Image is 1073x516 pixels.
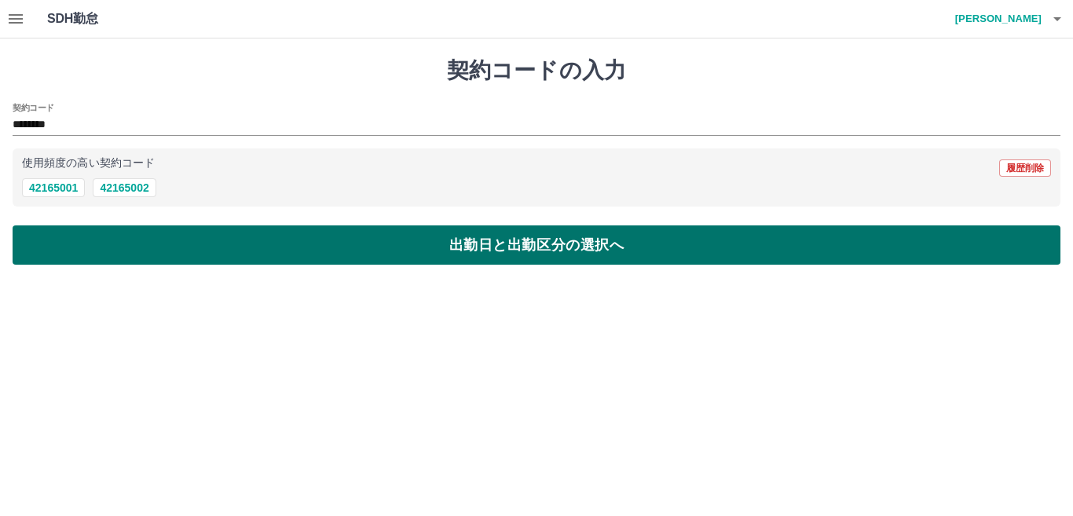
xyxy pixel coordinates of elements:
h2: 契約コード [13,101,54,114]
button: 42165002 [93,178,156,197]
h1: 契約コードの入力 [13,57,1060,84]
button: 42165001 [22,178,85,197]
button: 履歴削除 [999,159,1051,177]
button: 出勤日と出勤区分の選択へ [13,225,1060,265]
p: 使用頻度の高い契約コード [22,158,155,169]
